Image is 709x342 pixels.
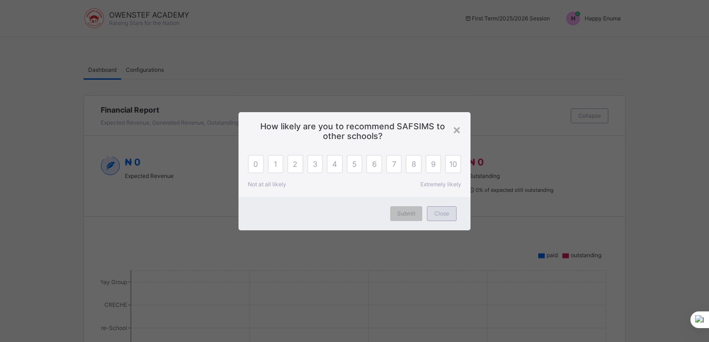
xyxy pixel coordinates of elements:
[452,121,461,137] div: ×
[434,210,449,217] span: Close
[352,159,357,169] span: 5
[392,159,396,169] span: 7
[293,159,297,169] span: 2
[248,155,264,173] div: 0
[372,159,377,169] span: 6
[248,181,286,188] span: Not at all likely
[332,159,337,169] span: 4
[397,210,415,217] span: Submit
[412,159,416,169] span: 8
[449,159,457,169] span: 10
[313,159,317,169] span: 3
[420,181,461,188] span: Extremely likely
[274,159,277,169] span: 1
[252,121,457,141] span: How likely are you to recommend SAFSIMS to other schools?
[431,159,436,169] span: 9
